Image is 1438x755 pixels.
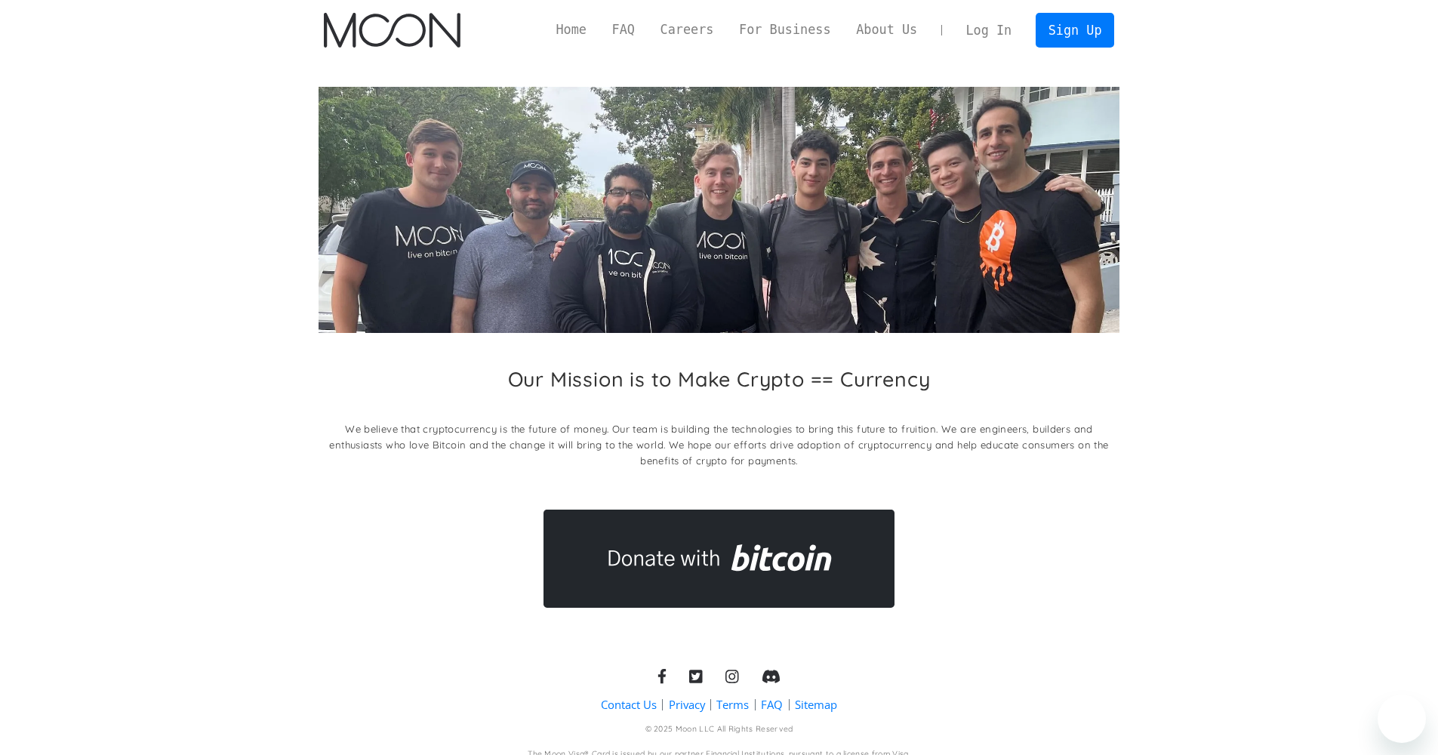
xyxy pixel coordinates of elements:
[761,697,783,713] a: FAQ
[648,20,726,39] a: Careers
[319,421,1119,469] p: We believe that cryptocurrency is the future of money. Our team is building the technologies to b...
[1378,695,1426,743] iframe: Button to launch messaging window
[543,20,599,39] a: Home
[953,14,1024,47] a: Log In
[843,20,930,39] a: About Us
[669,697,705,713] a: Privacy
[1036,13,1114,47] a: Sign Up
[645,724,793,735] div: © 2025 Moon LLC All Rights Reserved
[324,13,460,48] a: home
[599,20,648,39] a: FAQ
[508,367,931,391] h2: Our Mission is to Make Crypto == Currency
[601,697,657,713] a: Contact Us
[726,20,843,39] a: For Business
[716,697,749,713] a: Terms
[795,697,837,713] a: Sitemap
[324,13,460,48] img: Moon Logo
